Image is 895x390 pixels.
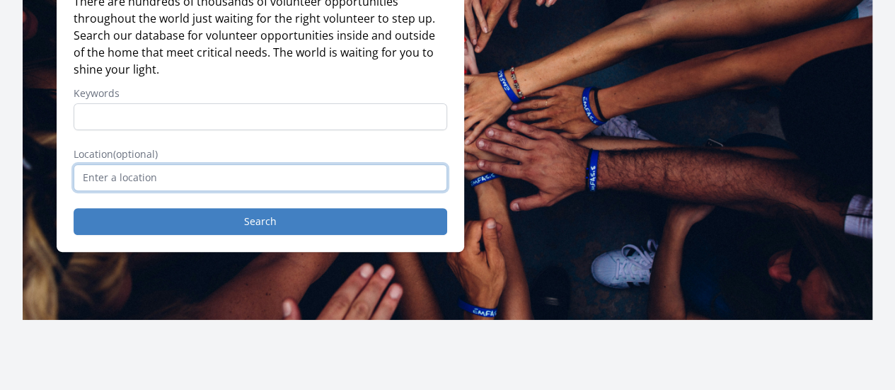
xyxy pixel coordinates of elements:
[74,164,447,191] input: Enter a location
[113,147,158,161] span: (optional)
[74,208,447,235] button: Search
[74,86,447,101] label: Keywords
[74,147,447,161] label: Location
